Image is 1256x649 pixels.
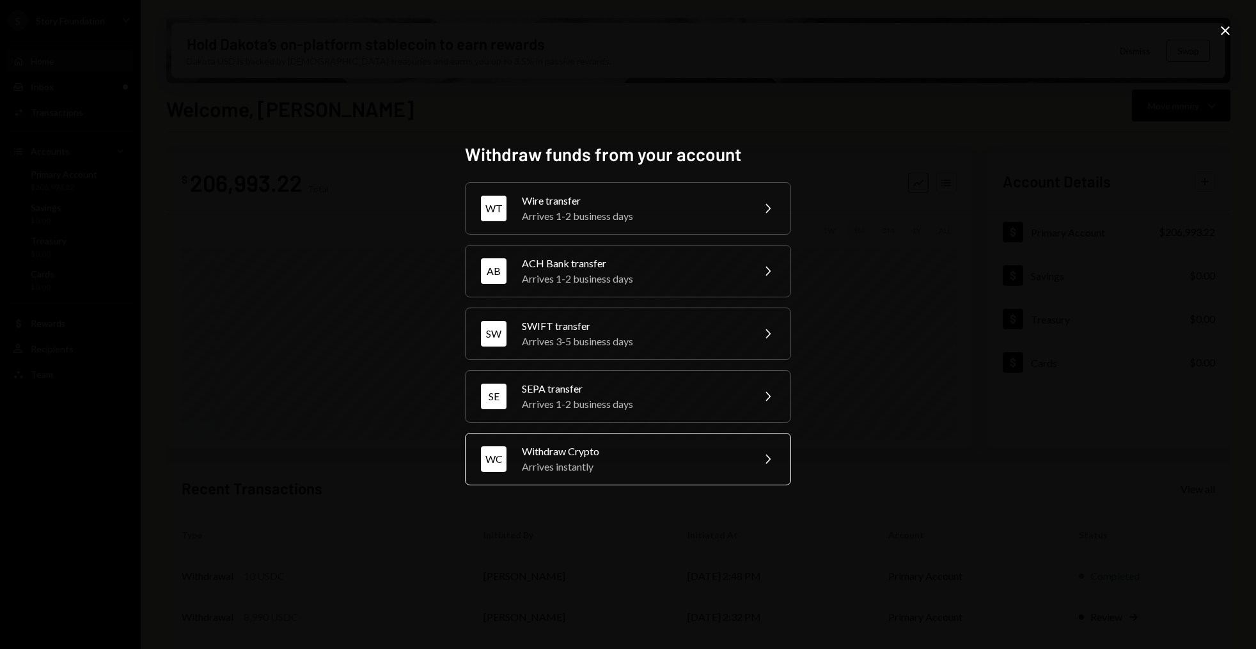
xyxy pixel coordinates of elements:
[481,196,506,221] div: WT
[465,308,791,360] button: SWSWIFT transferArrives 3-5 business days
[522,334,744,349] div: Arrives 3-5 business days
[481,258,506,284] div: AB
[522,208,744,224] div: Arrives 1-2 business days
[522,444,744,459] div: Withdraw Crypto
[465,433,791,485] button: WCWithdraw CryptoArrives instantly
[465,182,791,235] button: WTWire transferArrives 1-2 business days
[522,459,744,474] div: Arrives instantly
[522,256,744,271] div: ACH Bank transfer
[465,245,791,297] button: ABACH Bank transferArrives 1-2 business days
[465,142,791,167] h2: Withdraw funds from your account
[481,321,506,347] div: SW
[481,384,506,409] div: SE
[481,446,506,472] div: WC
[522,193,744,208] div: Wire transfer
[522,396,744,412] div: Arrives 1-2 business days
[522,271,744,286] div: Arrives 1-2 business days
[522,381,744,396] div: SEPA transfer
[522,318,744,334] div: SWIFT transfer
[465,370,791,423] button: SESEPA transferArrives 1-2 business days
